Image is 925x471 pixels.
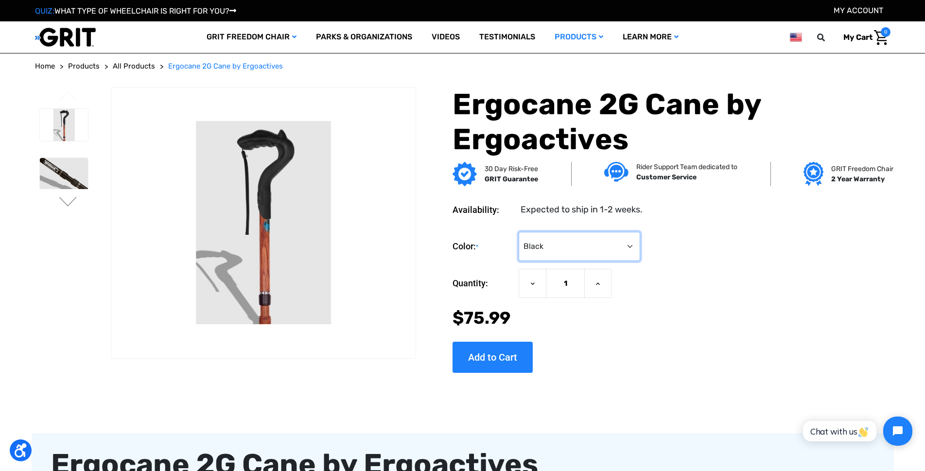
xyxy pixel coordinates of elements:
[453,87,890,157] h1: Ergocane 2G Cane by Ergoactives
[545,21,613,53] a: Products
[35,6,236,16] a: QUIZ:WHAT TYPE OF WHEELCHAIR IS RIGHT FOR YOU?
[874,30,888,45] img: Cart
[790,31,802,43] img: us.png
[113,61,155,72] a: All Products
[35,6,54,16] span: QUIZ:
[68,61,100,72] a: Products
[636,173,697,181] strong: Customer Service
[422,21,470,53] a: Videos
[821,27,836,48] input: Search
[453,232,514,262] label: Color:
[197,21,306,53] a: GRIT Freedom Chair
[35,61,890,72] nav: Breadcrumb
[111,121,416,324] img: Ergocane 2G Cane by Ergoactives
[113,62,155,70] span: All Products
[881,27,890,37] span: 0
[68,62,100,70] span: Products
[470,21,545,53] a: Testimonials
[843,33,873,42] span: My Cart
[35,62,55,70] span: Home
[831,164,893,174] p: GRIT Freedom Chair
[453,342,533,373] input: Add to Cart
[40,109,88,141] img: Ergocane 2G Cane by Ergoactives
[485,164,538,174] p: 30 Day Risk-Free
[168,61,283,72] a: Ergocane 2G Cane by Ergoactives
[521,203,643,216] dd: Expected to ship in 1-2 weeks.
[40,158,88,191] img: Ergocane 2G Cane by Ergoactives
[58,197,78,209] button: Go to slide 2 of 3
[453,269,514,298] label: Quantity:
[831,175,885,183] strong: 2 Year Warranty
[168,62,283,70] span: Ergocane 2G Cane by Ergoactives
[792,408,921,454] iframe: Tidio Chat
[35,27,96,47] img: GRIT All-Terrain Wheelchair and Mobility Equipment
[636,162,737,172] p: Rider Support Team dedicated to
[604,162,628,182] img: Customer service
[35,61,55,72] a: Home
[836,27,890,48] a: Cart with 0 items
[306,21,422,53] a: Parks & Organizations
[58,91,78,103] button: Go to slide 3 of 3
[453,203,514,216] dt: Availability:
[485,175,538,183] strong: GRIT Guarantee
[803,162,823,186] img: Grit freedom
[453,308,510,328] span: $75.99
[613,21,688,53] a: Learn More
[834,6,883,15] a: Account
[453,162,477,186] img: GRIT Guarantee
